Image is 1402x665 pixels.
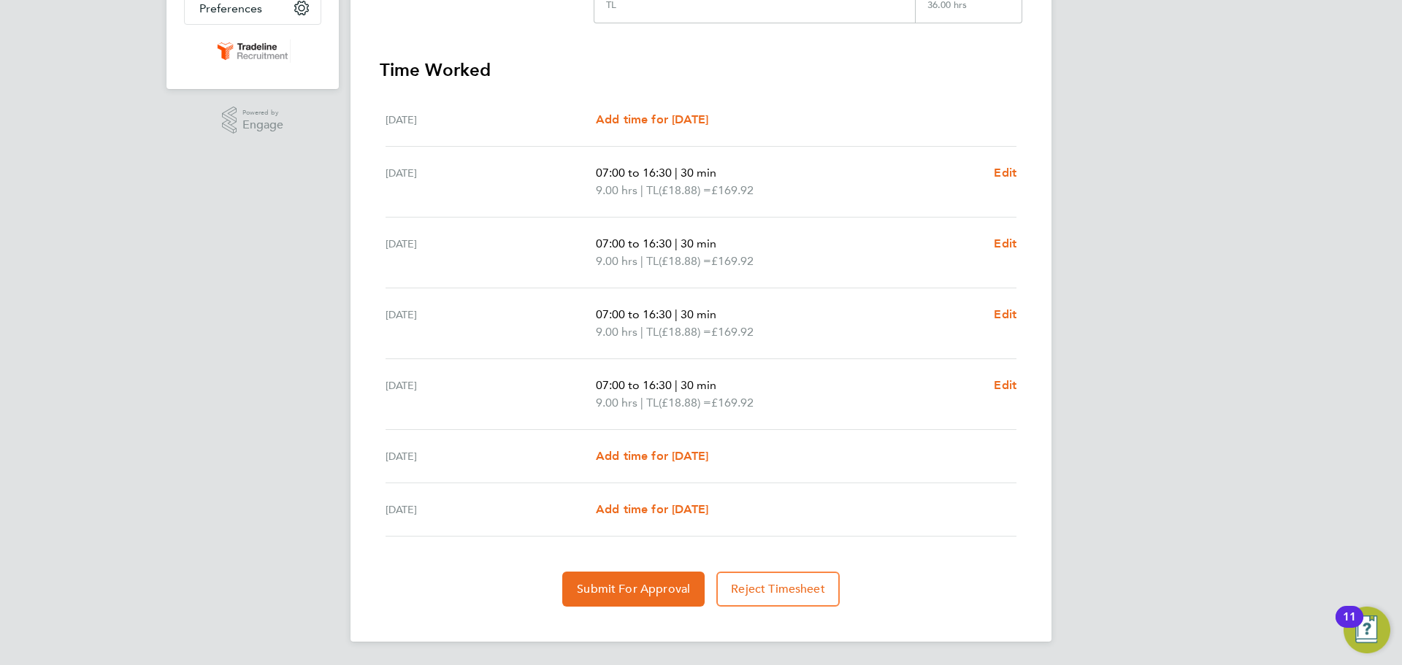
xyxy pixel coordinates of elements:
[716,572,840,607] button: Reject Timesheet
[596,254,637,268] span: 9.00 hrs
[596,449,708,463] span: Add time for [DATE]
[242,107,283,119] span: Powered by
[577,582,690,596] span: Submit For Approval
[731,582,825,596] span: Reject Timesheet
[640,325,643,339] span: |
[184,39,321,63] a: Go to home page
[386,306,596,341] div: [DATE]
[596,166,672,180] span: 07:00 to 16:30
[681,307,716,321] span: 30 min
[596,396,637,410] span: 9.00 hrs
[675,378,678,392] span: |
[675,237,678,250] span: |
[994,164,1016,182] a: Edit
[675,307,678,321] span: |
[646,253,659,270] span: TL
[1344,607,1390,653] button: Open Resource Center, 11 new notifications
[640,183,643,197] span: |
[711,325,754,339] span: £169.92
[596,237,672,250] span: 07:00 to 16:30
[386,447,596,465] div: [DATE]
[222,107,284,134] a: Powered byEngage
[596,112,708,126] span: Add time for [DATE]
[242,119,283,131] span: Engage
[380,58,1022,82] h3: Time Worked
[994,166,1016,180] span: Edit
[646,323,659,341] span: TL
[596,378,672,392] span: 07:00 to 16:30
[596,325,637,339] span: 9.00 hrs
[681,166,716,180] span: 30 min
[646,182,659,199] span: TL
[994,377,1016,394] a: Edit
[675,166,678,180] span: |
[994,306,1016,323] a: Edit
[596,502,708,516] span: Add time for [DATE]
[711,396,754,410] span: £169.92
[215,39,291,63] img: tradelinerecruitment-logo-retina.png
[1343,617,1356,636] div: 11
[386,377,596,412] div: [DATE]
[681,237,716,250] span: 30 min
[562,572,705,607] button: Submit For Approval
[199,1,262,15] span: Preferences
[711,254,754,268] span: £169.92
[994,237,1016,250] span: Edit
[640,396,643,410] span: |
[994,307,1016,321] span: Edit
[596,183,637,197] span: 9.00 hrs
[640,254,643,268] span: |
[994,235,1016,253] a: Edit
[659,183,711,197] span: (£18.88) =
[596,307,672,321] span: 07:00 to 16:30
[596,447,708,465] a: Add time for [DATE]
[646,394,659,412] span: TL
[659,325,711,339] span: (£18.88) =
[659,396,711,410] span: (£18.88) =
[386,111,596,128] div: [DATE]
[386,235,596,270] div: [DATE]
[596,111,708,128] a: Add time for [DATE]
[386,164,596,199] div: [DATE]
[596,501,708,518] a: Add time for [DATE]
[659,254,711,268] span: (£18.88) =
[386,501,596,518] div: [DATE]
[681,378,716,392] span: 30 min
[711,183,754,197] span: £169.92
[994,378,1016,392] span: Edit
